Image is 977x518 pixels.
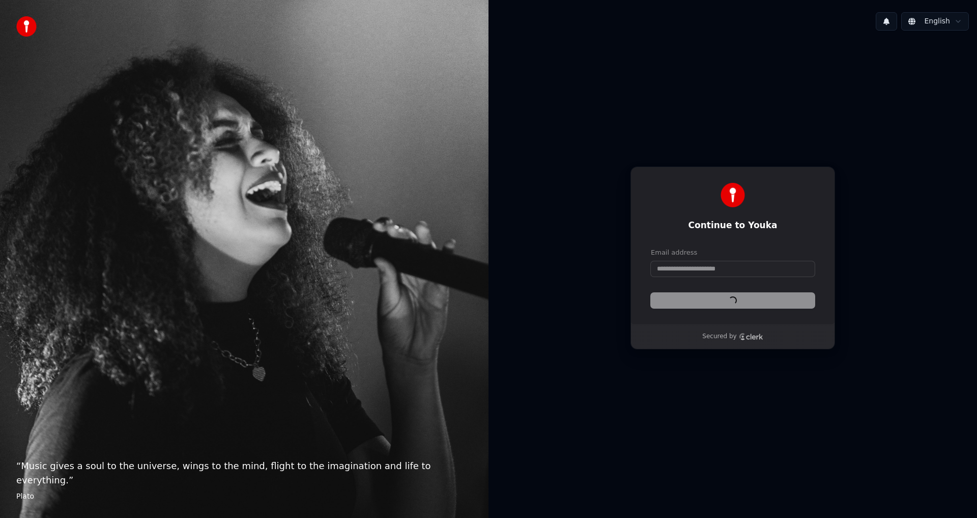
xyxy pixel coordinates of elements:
[16,492,472,502] footer: Plato
[721,183,745,207] img: Youka
[651,220,815,232] h1: Continue to Youka
[702,333,736,341] p: Secured by
[739,333,763,340] a: Clerk logo
[16,16,37,37] img: youka
[16,459,472,487] p: “ Music gives a soul to the universe, wings to the mind, flight to the imagination and life to ev...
